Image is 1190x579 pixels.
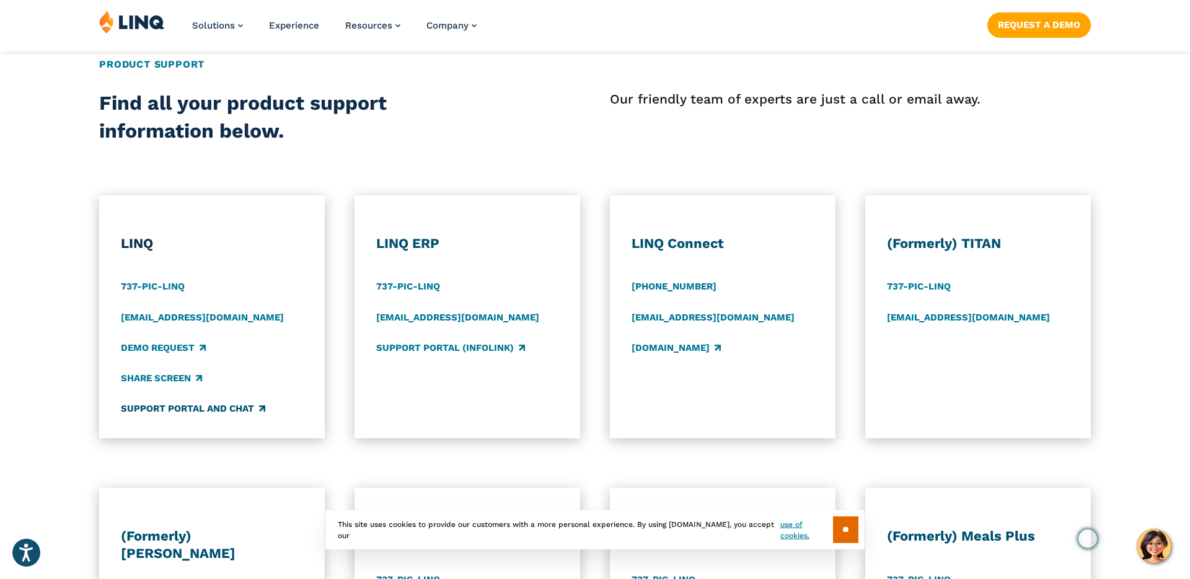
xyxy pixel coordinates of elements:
button: Hello, have a question? Let’s chat. [1137,529,1171,564]
img: LINQ | K‑12 Software [99,10,165,33]
p: Our friendly team of experts are just a call or email away. [610,89,1091,109]
a: Demo Request [121,341,206,355]
a: Experience [269,20,319,31]
h3: LINQ ERP [376,235,558,252]
a: Support Portal (Infolink) [376,341,525,355]
a: [EMAIL_ADDRESS][DOMAIN_NAME] [376,311,539,324]
a: [DOMAIN_NAME] [632,341,721,355]
a: Company [426,20,477,31]
span: Resources [345,20,392,31]
a: use of cookies. [780,519,833,541]
h3: (Formerly) [PERSON_NAME] [121,528,303,562]
div: This site uses cookies to provide our customers with a more personal experience. By using [DOMAIN... [325,510,865,549]
a: Share Screen [121,371,202,385]
a: 737-PIC-LINQ [376,280,440,294]
h3: LINQ Connect [632,235,814,252]
h2: Find all your product support information below. [99,89,495,146]
a: Request a Demo [987,12,1091,37]
nav: Primary Navigation [192,10,477,51]
nav: Button Navigation [987,10,1091,37]
a: Support Portal and Chat [121,402,265,416]
a: Solutions [192,20,243,31]
a: Resources [345,20,400,31]
a: 737-PIC-LINQ [887,280,951,294]
a: [PHONE_NUMBER] [632,280,716,294]
h3: (Formerly) Meals Plus [887,528,1069,545]
h3: (Formerly) TITAN [887,235,1069,252]
h3: LINQ [121,235,303,252]
a: 737-PIC-LINQ [121,280,185,294]
a: [EMAIL_ADDRESS][DOMAIN_NAME] [887,311,1050,324]
h2: Product Support [99,57,1091,72]
span: Solutions [192,20,235,31]
a: [EMAIL_ADDRESS][DOMAIN_NAME] [121,311,284,324]
span: Company [426,20,469,31]
a: [EMAIL_ADDRESS][DOMAIN_NAME] [632,311,795,324]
